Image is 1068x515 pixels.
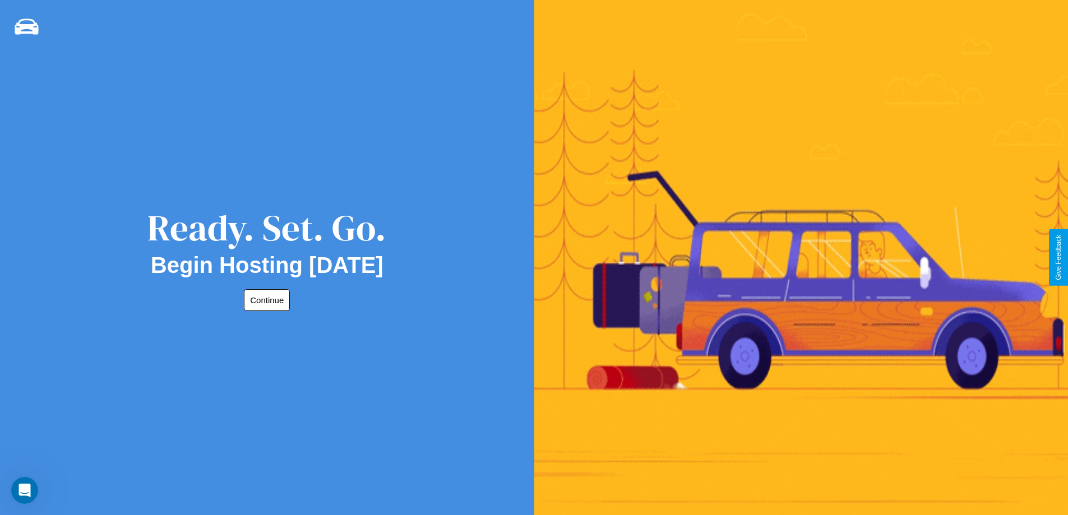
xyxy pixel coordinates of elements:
div: Ready. Set. Go. [147,203,386,253]
div: Give Feedback [1055,235,1062,280]
iframe: Intercom live chat [11,477,38,504]
button: Continue [244,289,290,311]
h2: Begin Hosting [DATE] [151,253,383,278]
